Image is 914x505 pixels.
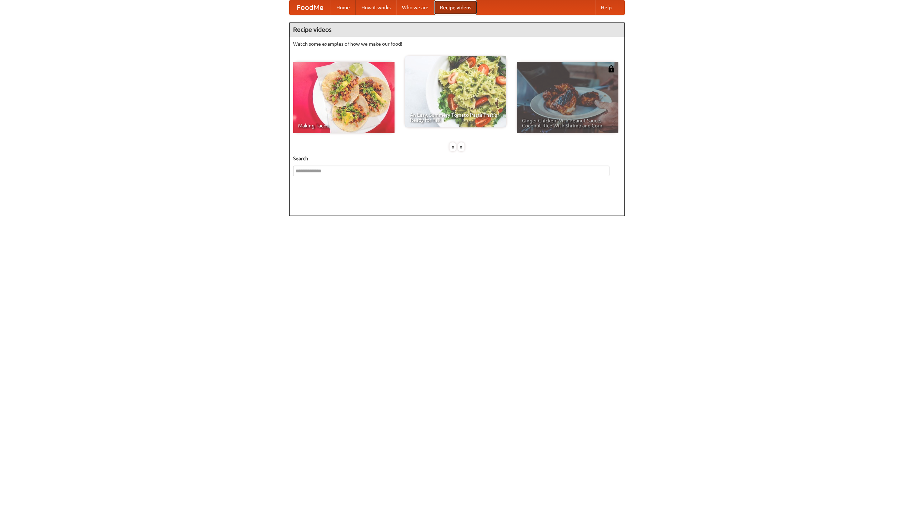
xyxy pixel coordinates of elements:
h4: Recipe videos [290,22,624,37]
p: Watch some examples of how we make our food! [293,40,621,47]
div: » [458,142,464,151]
span: Making Tacos [298,123,390,128]
a: Help [595,0,617,15]
h5: Search [293,155,621,162]
a: FoodMe [290,0,331,15]
a: Home [331,0,356,15]
span: An Easy, Summery Tomato Pasta That's Ready for Fall [410,112,501,122]
div: « [450,142,456,151]
a: Recipe videos [434,0,477,15]
a: Who we are [396,0,434,15]
a: Making Tacos [293,62,395,133]
a: How it works [356,0,396,15]
img: 483408.png [608,65,615,72]
a: An Easy, Summery Tomato Pasta That's Ready for Fall [405,56,506,127]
